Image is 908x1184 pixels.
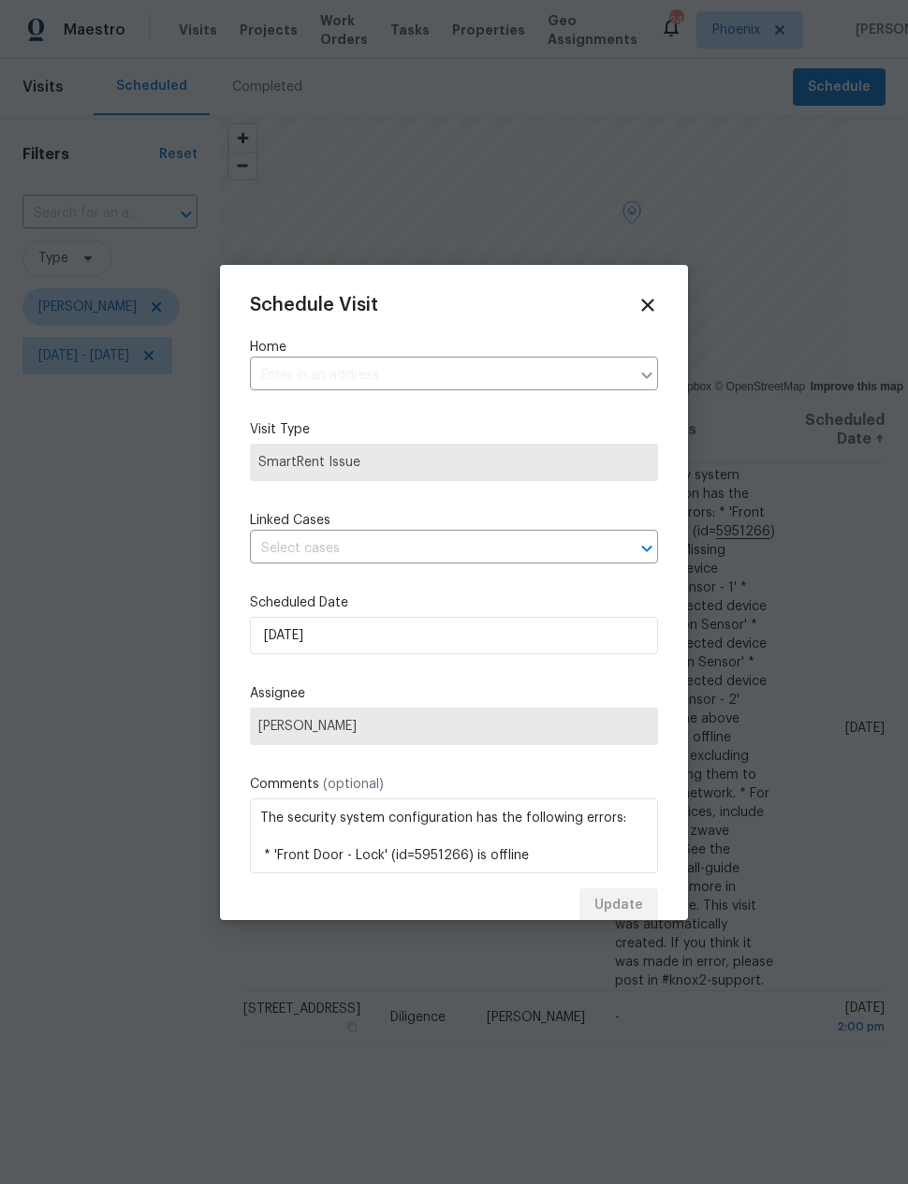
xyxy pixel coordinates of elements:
label: Home [250,338,658,357]
span: SmartRent Issue [258,453,650,472]
label: Scheduled Date [250,593,658,612]
span: [PERSON_NAME] [258,719,650,734]
span: Schedule Visit [250,296,378,314]
span: Linked Cases [250,511,330,530]
input: M/D/YYYY [250,617,658,654]
span: Close [637,295,658,315]
input: Enter in an address [250,361,630,390]
textarea: The security system configuration has the following errors: * 'Front Door - Lock' (id=5951266) is... [250,798,658,873]
button: Open [634,535,660,562]
input: Select cases [250,534,606,563]
span: (optional) [323,778,384,791]
label: Assignee [250,684,658,703]
label: Visit Type [250,420,658,439]
label: Comments [250,775,658,794]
